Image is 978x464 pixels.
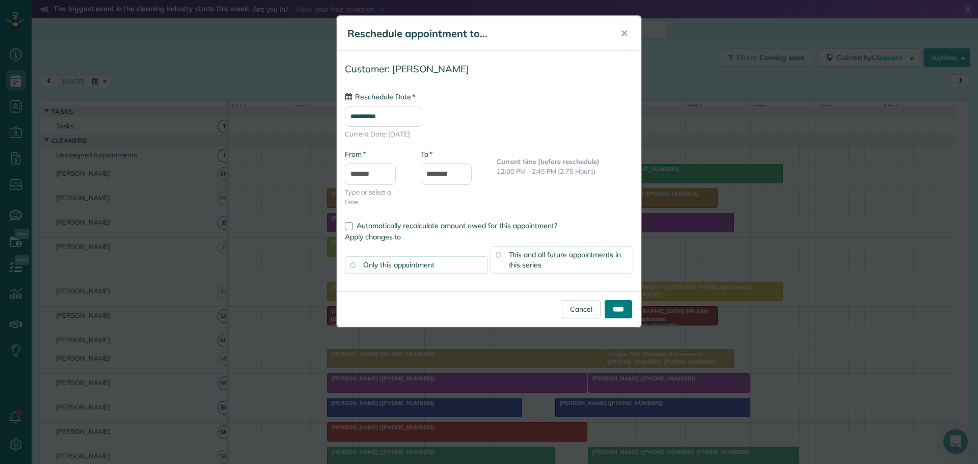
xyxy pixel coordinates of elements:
h4: Customer: [PERSON_NAME] [345,64,633,74]
input: This and all future appointments in this series [496,252,501,257]
span: Type or select a time [345,187,405,207]
label: Reschedule Date [345,92,415,102]
a: Cancel [562,300,601,318]
b: Current time (before reschedule) [497,157,600,166]
span: Current Date: [DATE] [345,129,633,139]
label: Apply changes to [345,232,633,242]
span: Automatically recalculate amount owed for this appointment? [357,221,557,230]
input: Only this appointment [350,262,355,267]
h5: Reschedule appointment to... [347,26,606,41]
span: This and all future appointments in this series [509,250,621,269]
span: ✕ [620,28,628,39]
span: Only this appointment [363,260,434,269]
label: From [345,149,366,159]
label: To [421,149,432,159]
p: 12:00 PM - 2:45 PM (2.75 Hours) [497,167,633,176]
